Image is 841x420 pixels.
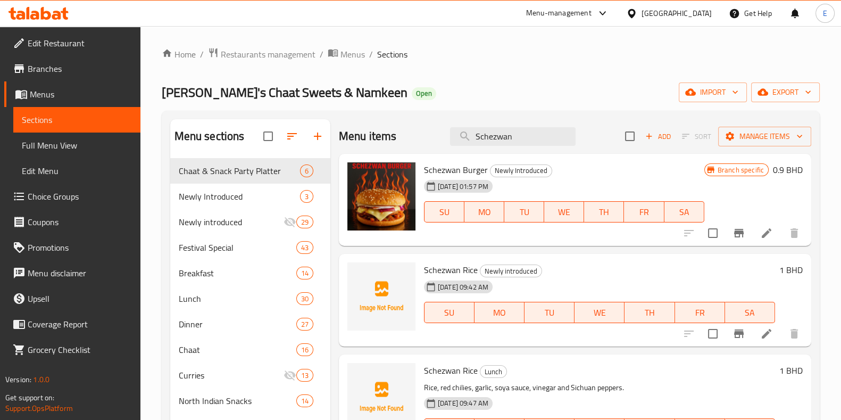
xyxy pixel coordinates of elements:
span: [PERSON_NAME]'s Chaat Sweets & Namkeen [162,80,407,104]
a: Coverage Report [4,311,140,337]
span: Select to update [702,222,724,244]
a: Coupons [4,209,140,235]
span: export [760,86,811,99]
span: Newly Introduced [490,164,552,177]
div: items [296,343,313,356]
span: E [823,7,827,19]
span: TH [629,305,670,320]
span: Add [644,130,672,143]
span: TU [529,305,570,320]
div: items [296,267,313,279]
img: Schezwan Rice [347,262,415,331]
p: Rice, red chilies, garlic, soya sauce, vinegar and Sichuan peppers. [424,381,775,394]
a: Sections [13,107,140,133]
div: items [296,369,313,382]
a: Full Menu View [13,133,140,158]
span: Edit Restaurant [28,37,132,50]
span: MO [479,305,520,320]
div: Newly introduced [179,216,284,228]
button: Manage items [718,127,811,146]
span: SU [429,204,460,220]
button: Add [641,128,675,145]
span: 27 [297,319,313,330]
span: Manage items [727,130,803,143]
span: WE [579,305,620,320]
div: Newly Introduced3 [170,184,330,209]
span: 13 [297,370,313,381]
div: Newly Introduced [179,190,300,203]
span: Get support on: [5,391,54,405]
a: Grocery Checklist [4,337,140,363]
span: SA [729,305,771,320]
span: Grocery Checklist [28,343,132,356]
span: Promotions [28,241,132,254]
a: Home [162,48,196,61]
li: / [369,48,373,61]
button: FR [675,302,725,323]
span: Schezwan Rice [424,262,478,278]
div: Newly introduced [480,265,542,277]
span: Coverage Report [28,318,132,331]
button: MO [464,201,504,223]
div: Chaat & Snack Party Platter6 [170,158,330,184]
span: [DATE] 09:42 AM [434,282,493,292]
h6: 1 BHD [779,262,803,277]
span: FR [628,204,660,220]
button: export [751,83,820,102]
span: TH [588,204,620,220]
div: items [296,216,313,228]
div: Dinner27 [170,311,330,337]
a: Choice Groups [4,184,140,209]
span: WE [548,204,580,220]
span: Edit Menu [22,164,132,177]
h2: Menu sections [174,128,245,144]
span: 6 [301,166,313,176]
span: Select to update [702,323,724,345]
button: import [679,83,747,102]
span: 14 [297,268,313,278]
span: Restaurants management [221,48,315,61]
span: Breakfast [179,267,296,279]
span: 14 [297,396,313,406]
div: Open [412,87,436,100]
span: Full Menu View [22,139,132,152]
div: Menu-management [526,7,592,20]
button: FR [624,201,664,223]
a: Promotions [4,235,140,260]
span: 43 [297,243,313,253]
svg: Inactive section [284,369,296,382]
span: Schezwan Rice [424,363,478,378]
span: Menus [340,48,365,61]
span: North Indian Snacks [179,394,296,407]
button: Branch-specific-item [726,220,752,246]
span: Sections [22,113,132,126]
span: Select section [619,125,641,147]
a: Edit Menu [13,158,140,184]
span: Add item [641,128,675,145]
span: Sections [377,48,407,61]
div: [GEOGRAPHIC_DATA] [642,7,712,19]
button: delete [781,220,807,246]
span: FR [679,305,721,320]
a: Menus [328,47,365,61]
a: Menu disclaimer [4,260,140,286]
button: WE [544,201,584,223]
a: Menus [4,81,140,107]
h6: 1 BHD [779,363,803,378]
span: Lunch [179,292,296,305]
button: TH [624,302,675,323]
a: Upsell [4,286,140,311]
span: SA [669,204,700,220]
button: WE [574,302,624,323]
a: Restaurants management [208,47,315,61]
span: SU [429,305,470,320]
div: items [300,190,313,203]
span: Menus [30,88,132,101]
span: 16 [297,345,313,355]
span: Version: [5,373,31,386]
span: Dinner [179,318,296,331]
div: Curries13 [170,363,330,388]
